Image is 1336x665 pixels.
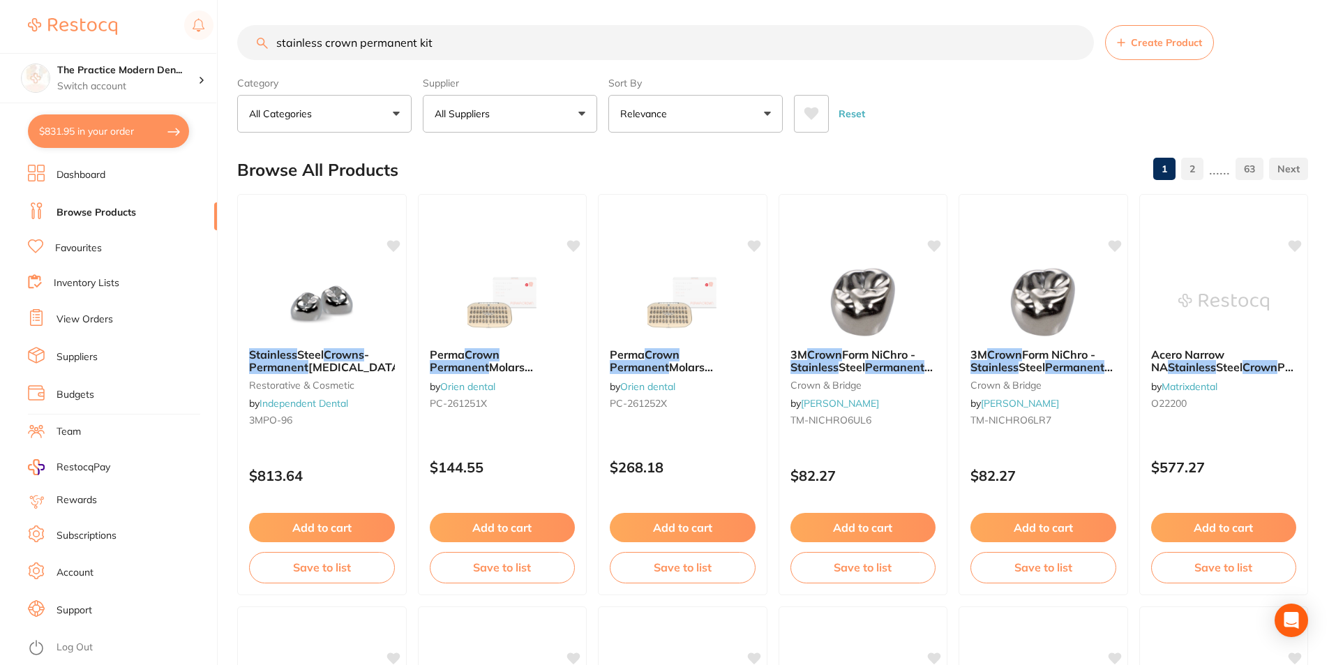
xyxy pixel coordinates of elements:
p: $268.18 [610,459,756,475]
em: Crown [987,348,1022,361]
b: Stainless Steel Crowns - Permanent Molar Kit [249,348,395,374]
img: The Practice Modern Dentistry and Facial Aesthetics [22,64,50,92]
em: Permanent [610,360,669,374]
p: All Suppliers [435,107,495,121]
a: Inventory Lists [54,276,119,290]
span: Form NiChro - [1022,348,1095,361]
img: Restocq Logo [28,18,117,35]
span: Steel [839,360,865,374]
span: of 48 [667,373,694,387]
span: [MEDICAL_DATA] [308,360,404,374]
span: by [790,397,879,410]
a: Subscriptions [57,529,117,543]
button: Save to list [430,552,576,583]
em: Kit [652,373,667,387]
em: Stainless [1168,360,1216,374]
em: Crown [465,348,500,361]
a: Dashboard [57,168,105,182]
button: Add to cart [610,513,756,542]
small: crown & bridge [970,380,1116,391]
em: Stainless [970,360,1019,374]
a: Suppliers [57,350,98,364]
label: Sort By [608,77,783,89]
span: of 24 [487,373,514,387]
p: $144.55 [430,459,576,475]
small: crown & bridge [790,380,936,391]
b: 3M Crown Form NiChro - Stainless Steel Permanent Molar Crowns - 6UL6, 5-Pack [790,348,936,374]
span: PC-261251X [430,397,487,410]
em: Kit [455,373,470,387]
em: Kit [635,373,650,387]
button: Add to cart [970,513,1116,542]
span: - 6LR7, 5-Pack [970,360,1245,387]
a: Rewards [57,493,97,507]
label: Category [237,77,412,89]
em: Kit [472,373,487,387]
button: Add to cart [1151,513,1297,542]
em: Crown [1243,360,1277,374]
button: All Suppliers [423,95,597,133]
span: Create Product [1131,37,1202,48]
p: $577.27 [1151,459,1297,475]
em: Crown [645,348,680,361]
h2: Browse All Products [237,160,398,180]
input: Search Products [237,25,1094,60]
span: O22200 [1151,397,1187,410]
em: Stainless [790,360,839,374]
a: Browse Products [57,206,136,220]
a: 63 [1236,155,1263,183]
img: RestocqPay [28,459,45,475]
button: Save to list [970,552,1116,583]
span: 3MPO-96 [249,414,292,426]
span: , [650,373,652,387]
a: View Orders [57,313,113,327]
a: [PERSON_NAME] [981,397,1059,410]
a: Orien dental [620,380,675,393]
span: Acero Narrow NA [1151,348,1224,374]
button: Add to cart [430,513,576,542]
button: $831.95 in your order [28,114,189,148]
button: Create Product [1105,25,1214,60]
span: by [610,380,675,393]
img: Perma Crown Permanent Molars Intro Kit, Kit of 48 [637,267,728,337]
label: Supplier [423,77,597,89]
span: Molars Intro [430,360,533,387]
span: by [1151,380,1217,393]
span: by [970,397,1059,410]
button: Save to list [249,552,395,583]
span: - 6UL6, 5-Pack [790,360,1065,387]
span: - [364,348,369,361]
em: Permanent [249,360,308,374]
span: TM-NICHRO6LR7 [970,414,1051,426]
button: Add to cart [790,513,936,542]
p: All Categories [249,107,317,121]
em: Permanent [1045,360,1104,374]
button: Add to cart [249,513,395,542]
span: (120/pcs) [1261,373,1312,387]
button: Relevance [608,95,783,133]
img: Stainless Steel Crowns - Permanent Molar Kit [276,267,367,337]
a: Favourites [55,241,102,255]
button: Log Out [28,637,213,659]
a: Log Out [57,641,93,655]
span: PC-261252X [610,397,667,410]
b: Perma Crown Permanent Molars Intro Kit, Kit of 48 [610,348,756,374]
span: Steel [297,348,324,361]
span: Steel [1216,360,1243,374]
div: Open Intercom Messenger [1275,604,1308,637]
span: Form NiChro - [842,348,915,361]
img: Acero Narrow NA Stainless Steel Crown Primary Molar Kit (120/pcs) [1178,267,1269,337]
button: All Categories [237,95,412,133]
em: Crown [807,348,842,361]
a: Account [57,566,93,580]
button: Save to list [790,552,936,583]
em: Kit [1247,373,1261,387]
span: Perma [430,348,465,361]
a: Team [57,425,81,439]
span: by [249,397,348,410]
a: 2 [1181,155,1203,183]
button: Reset [834,95,869,133]
p: $82.27 [970,468,1116,484]
p: ...... [1209,161,1230,177]
a: Orien dental [440,380,495,393]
